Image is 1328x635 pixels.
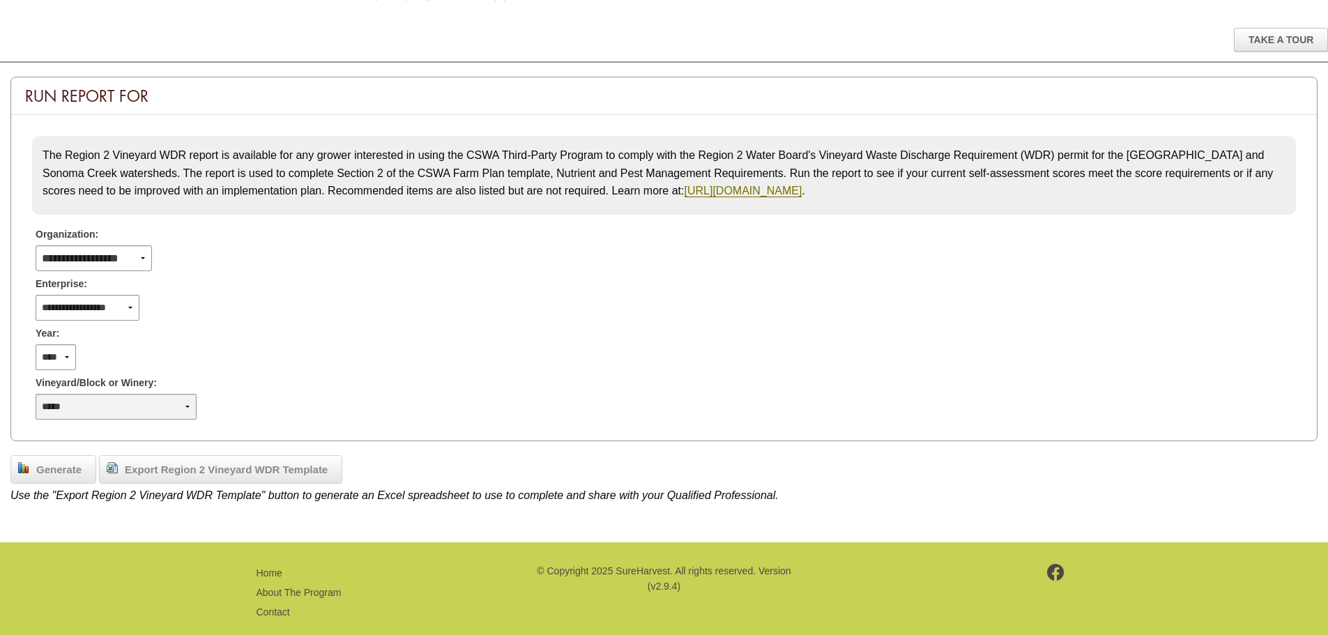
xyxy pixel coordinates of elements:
[43,146,1285,200] p: The Region 2 Vineyard WDR report is available for any grower interested in using the CSWA Third-P...
[11,77,1317,115] div: Run Report For
[257,587,342,598] a: About The Program
[18,462,29,473] img: chart_bar.png
[685,185,802,197] a: [URL][DOMAIN_NAME]
[10,480,1318,504] div: Use the "Export Region 2 Vineyard WDR Template" button to generate an Excel spreadsheet to use to...
[1234,28,1328,52] div: Take A Tour
[36,326,59,341] span: Year:
[535,563,793,595] p: © Copyright 2025 SureHarvest. All rights reserved. Version (v2.9.4)
[29,462,89,478] span: Generate
[10,455,96,484] a: Generate
[36,227,98,242] span: Organization:
[257,567,282,579] a: Home
[36,376,157,390] span: Vineyard/Block or Winery:
[99,455,342,484] a: Export Region 2 Vineyard WDR Template
[118,462,335,478] span: Export Region 2 Vineyard WDR Template
[107,462,118,473] img: page_excel.png
[1047,564,1064,581] img: footer-facebook.png
[36,277,87,291] span: Enterprise:
[257,606,290,618] a: Contact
